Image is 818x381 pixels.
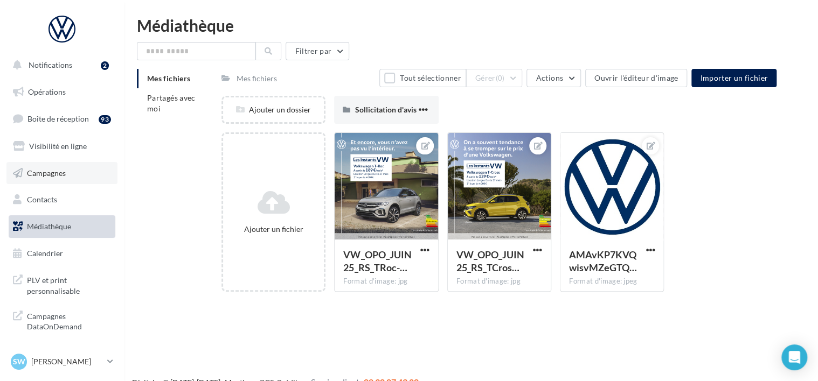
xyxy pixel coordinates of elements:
a: Boîte de réception93 [6,107,117,130]
a: Contacts [6,188,117,211]
button: Actions [526,69,580,87]
button: Notifications 2 [6,54,113,76]
span: Calendrier [27,249,63,258]
a: Campagnes DataOnDemand [6,305,117,336]
div: Mes fichiers [237,73,277,84]
span: VW_OPO_JUIN25_RS_TRoc-CARRE [343,249,411,273]
span: Campagnes [27,168,66,177]
div: Format d'image: jpg [456,277,542,286]
div: Format d'image: jpeg [569,277,655,286]
a: Opérations [6,81,117,103]
span: Opérations [28,87,66,96]
div: 93 [99,115,111,124]
span: AMAvKP7KVQwisvMZeGTQd5RgUlrIbThAKCB5lvT5DL0rLk-AdjSAMc9eQFrKb5X6ENhyy0kW9vnWW0x0pw=s0 [569,249,637,273]
div: Médiathèque [137,17,805,33]
button: Filtrer par [286,42,349,60]
span: Contacts [27,195,57,204]
button: Gérer(0) [466,69,523,87]
span: Médiathèque [27,222,71,231]
a: Campagnes [6,162,117,185]
span: Importer un fichier [700,73,768,82]
span: Notifications [29,60,72,69]
a: Visibilité en ligne [6,135,117,158]
span: Actions [536,73,563,82]
a: SW [PERSON_NAME] [9,351,115,372]
div: Ajouter un dossier [223,104,324,115]
span: Mes fichiers [147,74,190,83]
p: [PERSON_NAME] [31,356,103,367]
div: Format d'image: jpg [343,277,429,286]
span: Partagés avec moi [147,93,196,113]
span: (0) [496,74,505,82]
a: PLV et print personnalisable [6,269,117,300]
a: Médiathèque [6,215,117,238]
div: Open Intercom Messenger [781,344,807,370]
span: Sollicitation d'avis [355,105,416,114]
span: Campagnes DataOnDemand [27,309,111,332]
span: PLV et print personnalisable [27,273,111,296]
span: Visibilité en ligne [29,142,87,151]
a: Calendrier [6,242,117,265]
button: Importer un fichier [691,69,777,87]
span: Boîte de réception [27,114,89,123]
button: Ouvrir l'éditeur d'image [585,69,687,87]
span: SW [13,356,25,367]
button: Tout sélectionner [379,69,466,87]
div: Ajouter un fichier [227,224,320,235]
span: VW_OPO_JUIN25_RS_TCross-CARRE [456,249,524,273]
div: 2 [101,61,109,70]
